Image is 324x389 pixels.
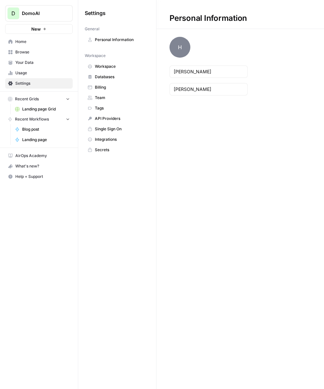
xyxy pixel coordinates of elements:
a: Single Sign On [85,124,150,134]
span: D [11,9,15,17]
a: Blog post [12,124,73,135]
span: Your Data [15,60,70,65]
div: Personal Information [156,13,260,23]
span: Secrets [95,147,147,153]
span: Help + Support [15,174,70,180]
div: What's new? [6,161,72,171]
span: Landing page [22,137,70,143]
a: Settings [5,78,73,89]
a: Browse [5,47,73,57]
a: Workspace [85,61,150,72]
a: Personal Information [85,35,150,45]
a: Billing [85,82,150,93]
button: Workspace: DomoAI [5,5,73,22]
span: Tags [95,105,147,111]
span: Blog post [22,126,70,132]
span: DomoAI [22,10,61,17]
span: Recent Grids [15,96,39,102]
span: API Providers [95,116,147,122]
span: Settings [85,9,106,17]
span: Workspace [85,53,106,59]
span: Databases [95,74,147,80]
span: General [85,26,99,32]
span: Browse [15,49,70,55]
a: Usage [5,68,73,78]
span: Recent Workflows [15,116,49,122]
a: Home [5,36,73,47]
a: Tags [85,103,150,113]
span: H [169,37,190,58]
button: New [5,24,73,34]
button: Recent Workflows [5,114,73,124]
span: Billing [95,84,147,90]
button: Recent Grids [5,94,73,104]
span: Usage [15,70,70,76]
a: Secrets [85,145,150,155]
a: Your Data [5,57,73,68]
a: AirOps Academy [5,151,73,161]
span: Single Sign On [95,126,147,132]
a: Integrations [85,134,150,145]
span: Settings [15,80,70,86]
button: What's new? [5,161,73,171]
a: Landing page Grid [12,104,73,114]
a: API Providers [85,113,150,124]
span: New [31,26,41,32]
span: Personal Information [95,37,147,43]
span: Workspace [95,64,147,69]
span: Team [95,95,147,101]
span: Home [15,39,70,45]
a: Databases [85,72,150,82]
a: Team [85,93,150,103]
button: Help + Support [5,171,73,182]
span: Integrations [95,137,147,142]
a: Landing page [12,135,73,145]
span: AirOps Academy [15,153,70,159]
span: Landing page Grid [22,106,70,112]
